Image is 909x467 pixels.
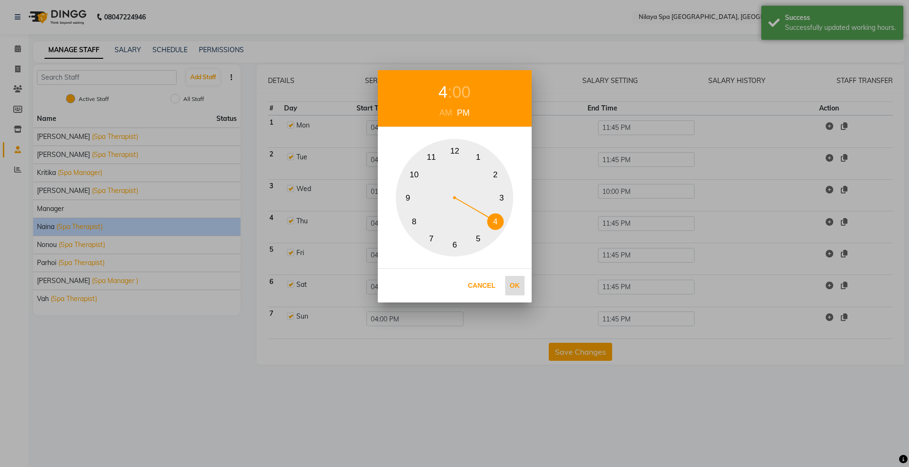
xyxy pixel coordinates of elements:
[447,82,452,101] span: :
[505,276,525,295] button: Ok
[400,190,416,206] button: 9
[470,149,487,166] button: 1
[406,166,422,183] button: 10
[452,80,471,105] div: 00
[487,166,504,183] button: 2
[423,230,440,247] button: 7
[493,190,510,206] button: 3
[406,213,422,230] button: 8
[423,149,440,166] button: 11
[438,80,447,105] div: 4
[487,213,504,230] button: 4
[446,237,463,253] button: 6
[463,276,500,295] button: Cancel
[437,107,454,119] div: AM
[454,107,472,119] div: PM
[446,143,463,159] button: 12
[470,230,487,247] button: 5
